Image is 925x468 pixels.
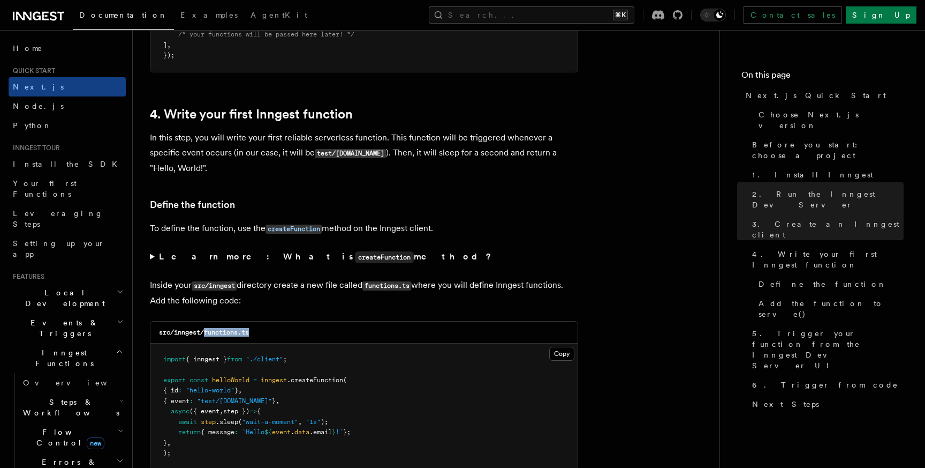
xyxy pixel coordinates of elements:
a: 1. Install Inngest [748,165,904,184]
a: Add the function to serve() [754,294,904,324]
span: 1. Install Inngest [752,169,873,180]
span: Your first Functions [13,179,77,198]
span: helloWorld [212,376,249,384]
code: src/inngest/functions.ts [159,329,249,336]
span: Before you start: choose a project [752,139,904,161]
span: async [171,407,189,415]
p: Inside your directory create a new file called where you will define Inngest functions. Add the f... [150,278,578,308]
span: Examples [180,11,238,19]
span: : [234,428,238,436]
span: ); [163,449,171,457]
span: Local Development [9,287,117,309]
span: Define the function [759,279,886,289]
span: "hello-world" [186,387,234,394]
span: 5. Trigger your function from the Inngest Dev Server UI [752,328,904,371]
span: Leveraging Steps [13,209,103,228]
span: .createFunction [287,376,343,384]
span: data [294,428,309,436]
span: 2. Run the Inngest Dev Server [752,189,904,210]
button: Toggle dark mode [700,9,726,21]
button: Flow Controlnew [19,422,126,452]
span: 3. Create an Inngest client [752,219,904,240]
span: AgentKit [251,11,307,19]
span: !` [336,428,343,436]
span: Setting up your app [13,239,105,258]
a: Next.js [9,77,126,96]
span: Inngest tour [9,144,60,152]
span: , [276,397,279,405]
span: , [298,418,302,426]
a: 6. Trigger from code [748,375,904,395]
span: } [234,387,238,394]
a: Before you start: choose a project [748,135,904,165]
span: Steps & Workflows [19,397,119,418]
span: /* your functions will be passed here later! */ [178,31,354,38]
span: export [163,376,186,384]
a: Next.js Quick Start [741,86,904,105]
span: } [163,439,167,447]
span: new [87,437,104,449]
span: Next.js [13,83,64,91]
span: event [272,428,291,436]
p: To define the function, use the method on the Inngest client. [150,221,578,236]
span: { inngest } [186,355,227,363]
code: src/inngest [192,281,237,291]
a: Install the SDK [9,154,126,174]
a: Next Steps [748,395,904,414]
span: .email [309,428,332,436]
span: "test/[DOMAIN_NAME]" [197,397,272,405]
a: 2. Run the Inngest Dev Server [748,184,904,214]
span: step [201,418,216,426]
button: Copy [549,347,574,361]
span: `Hello [242,428,264,436]
strong: Learn more: What is method? [159,251,494,262]
a: Setting up your app [9,234,126,264]
span: Features [9,272,44,281]
span: , [167,41,171,49]
span: "wait-a-moment" [242,418,298,426]
span: const [189,376,208,384]
span: } [272,397,276,405]
span: { event [163,397,189,405]
button: Steps & Workflows [19,392,126,422]
a: Your first Functions [9,174,126,204]
span: await [178,418,197,426]
span: Choose Next.js version [759,109,904,131]
summary: Learn more: What iscreateFunctionmethod? [150,249,578,265]
span: Node.js [13,102,64,110]
code: functions.ts [362,281,411,291]
span: { [257,407,261,415]
a: 4. Write your first Inngest function [150,107,353,122]
span: ( [238,418,242,426]
p: In this step, you will write your first reliable serverless function. This function will be trigg... [150,130,578,176]
span: Next Steps [752,399,819,410]
h4: On this page [741,69,904,86]
a: Documentation [73,3,174,30]
span: } [332,428,336,436]
button: Search...⌘K [429,6,634,24]
span: ] [163,41,167,49]
span: Home [13,43,43,54]
span: import [163,355,186,363]
span: }); [163,51,175,59]
a: Home [9,39,126,58]
span: "1s" [306,418,321,426]
span: Install the SDK [13,160,124,168]
a: Contact sales [744,6,841,24]
span: return [178,428,201,436]
a: Python [9,116,126,135]
a: Define the function [754,274,904,294]
span: ({ event [189,407,219,415]
span: , [167,439,171,447]
span: Quick start [9,66,55,75]
span: ( [343,376,347,384]
span: Events & Triggers [9,317,117,339]
span: .sleep [216,418,238,426]
span: { id [163,387,178,394]
span: => [249,407,257,415]
span: from [227,355,242,363]
span: }; [343,428,351,436]
span: 6. Trigger from code [752,380,898,390]
a: Leveraging Steps [9,204,126,234]
span: { message [201,428,234,436]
